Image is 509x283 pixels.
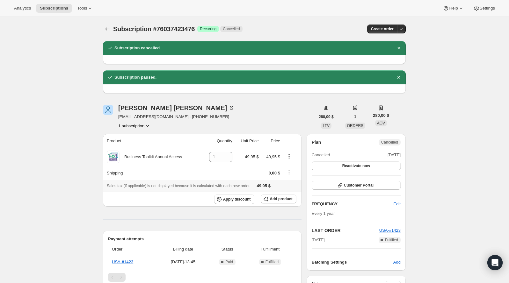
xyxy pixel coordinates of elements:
[120,154,182,160] div: Business Toolkit Annual Access
[118,123,151,129] button: Product actions
[200,26,216,32] span: Recurring
[107,184,251,188] span: Sales tax (if applicable) is not displayed because it is calculated with each new order.
[201,134,234,148] th: Quantity
[266,154,280,159] span: 49,95 $
[223,197,251,202] span: Apply discount
[284,153,294,160] button: Product actions
[113,25,195,32] span: Subscription #76037423476
[114,45,161,51] h2: Subscription cancelled.
[480,6,495,11] span: Settings
[312,152,330,158] span: Cancelled
[487,255,503,270] div: Open Intercom Messenger
[14,6,31,11] span: Analytics
[159,259,207,265] span: [DATE] · 13:45
[354,114,356,119] span: 1
[312,201,394,207] h2: FREQUENCY
[394,201,401,207] span: Edit
[319,114,334,119] span: 280,00 $
[223,26,240,32] span: Cancelled
[234,134,261,148] th: Unit Price
[388,152,401,158] span: [DATE]
[118,114,235,120] span: [EMAIL_ADDRESS][DOMAIN_NAME] · [PHONE_NUMBER]
[245,154,258,159] span: 49,95 $
[394,73,403,82] button: Descartar notificación
[108,242,157,256] th: Order
[36,4,72,13] button: Subscriptions
[394,44,403,53] button: Descartar notificación
[469,4,499,13] button: Settings
[342,163,370,168] span: Reactivate now
[381,140,398,145] span: Cancelled
[107,151,120,163] img: product img
[118,105,235,111] div: [PERSON_NAME] [PERSON_NAME]
[248,246,292,252] span: Fulfillment
[312,161,401,170] button: Reactivate now
[284,169,294,176] button: Shipping actions
[389,257,404,267] button: Add
[367,25,397,33] button: Create order
[312,211,335,216] span: Every 1 year
[269,171,280,175] span: 0,00 $
[77,6,87,11] span: Tools
[270,196,292,202] span: Add product
[103,105,113,115] span: Noel Alcantara
[385,237,398,243] span: Fulfilled
[103,166,201,180] th: Shipping
[312,227,379,234] h2: LAST ORDER
[108,273,296,282] nav: Paginación
[373,112,389,119] span: 280,00 $
[40,6,68,11] span: Subscriptions
[350,112,360,121] button: 1
[344,183,374,188] span: Customer Portal
[108,236,296,242] h2: Payment attempts
[449,6,458,11] span: Help
[347,124,363,128] span: ORDERS
[312,181,401,190] button: Customer Portal
[261,195,296,203] button: Add product
[390,199,404,209] button: Edit
[312,139,321,145] h2: Plan
[214,195,255,204] button: Apply discount
[114,74,156,81] h2: Subscription paused.
[261,134,282,148] th: Price
[323,124,330,128] span: LTV
[257,183,271,188] span: 49,95 $
[439,4,468,13] button: Help
[377,121,385,125] span: AOV
[393,259,401,265] span: Add
[312,259,393,265] h6: Batching Settings
[73,4,97,13] button: Tools
[112,259,133,264] a: USA-#1423
[103,134,201,148] th: Product
[159,246,207,252] span: Billing date
[211,246,244,252] span: Status
[315,112,338,121] button: 280,00 $
[103,25,112,33] button: Subscriptions
[10,4,35,13] button: Analytics
[379,228,401,233] a: USA-#1423
[379,227,401,234] button: USA-#1423
[312,237,325,243] span: [DATE]
[371,26,394,32] span: Create order
[265,259,279,265] span: Fulfilled
[225,259,233,265] span: Paid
